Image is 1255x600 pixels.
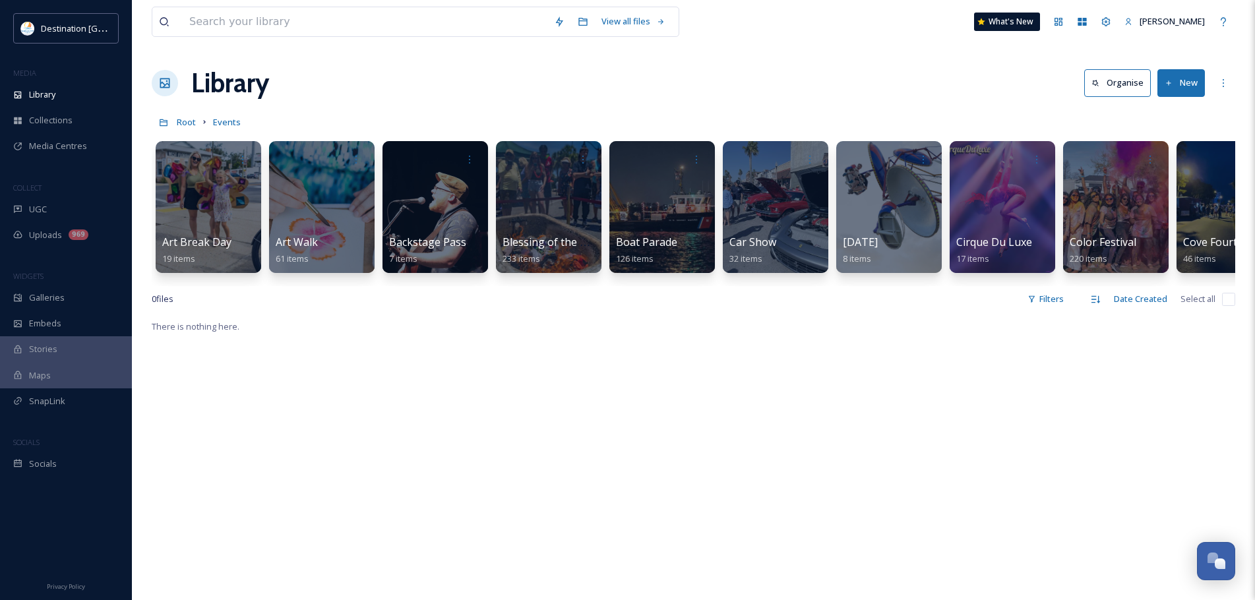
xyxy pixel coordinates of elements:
[13,183,42,193] span: COLLECT
[41,22,172,34] span: Destination [GEOGRAPHIC_DATA]
[1021,286,1070,312] div: Filters
[276,253,309,264] span: 61 items
[29,88,55,101] span: Library
[729,253,762,264] span: 32 items
[29,395,65,407] span: SnapLink
[616,236,677,264] a: Boat Parade126 items
[29,369,51,382] span: Maps
[389,253,417,264] span: 7 items
[1070,253,1107,264] span: 220 items
[1197,542,1235,580] button: Open Chat
[29,140,87,152] span: Media Centres
[956,235,1032,249] span: Cirque Du Luxe
[1183,253,1216,264] span: 46 items
[47,578,85,593] a: Privacy Policy
[1140,15,1205,27] span: [PERSON_NAME]
[183,7,547,36] input: Search your library
[13,68,36,78] span: MEDIA
[152,320,239,332] span: There is nothing here.
[29,317,61,330] span: Embeds
[503,235,603,249] span: Blessing of the Fleet
[843,235,878,249] span: [DATE]
[13,437,40,447] span: SOCIALS
[29,114,73,127] span: Collections
[729,236,776,264] a: Car Show32 items
[177,116,196,128] span: Root
[956,253,989,264] span: 17 items
[213,116,241,128] span: Events
[13,271,44,281] span: WIDGETS
[1180,293,1215,305] span: Select all
[1084,69,1151,96] button: Organise
[503,253,540,264] span: 233 items
[974,13,1040,31] a: What's New
[29,343,57,355] span: Stories
[389,236,466,264] a: Backstage Pass7 items
[69,229,88,240] div: 969
[47,582,85,591] span: Privacy Policy
[616,235,677,249] span: Boat Parade
[1107,286,1174,312] div: Date Created
[956,236,1032,264] a: Cirque Du Luxe17 items
[843,236,878,264] a: [DATE]8 items
[162,253,195,264] span: 19 items
[213,114,241,130] a: Events
[29,458,57,470] span: Socials
[191,63,269,103] a: Library
[1157,69,1205,96] button: New
[503,236,603,264] a: Blessing of the Fleet233 items
[29,203,47,216] span: UGC
[1070,235,1136,249] span: Color Festival
[276,236,318,264] a: Art Walk61 items
[276,235,318,249] span: Art Walk
[843,253,871,264] span: 8 items
[595,9,672,34] a: View all files
[152,293,173,305] span: 0 file s
[1070,236,1136,264] a: Color Festival220 items
[389,235,466,249] span: Backstage Pass
[29,291,65,304] span: Galleries
[162,235,231,249] span: Art Break Day
[616,253,654,264] span: 126 items
[177,114,196,130] a: Root
[29,229,62,241] span: Uploads
[21,22,34,35] img: download.png
[1118,9,1211,34] a: [PERSON_NAME]
[1084,69,1157,96] a: Organise
[729,235,776,249] span: Car Show
[162,236,231,264] a: Art Break Day19 items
